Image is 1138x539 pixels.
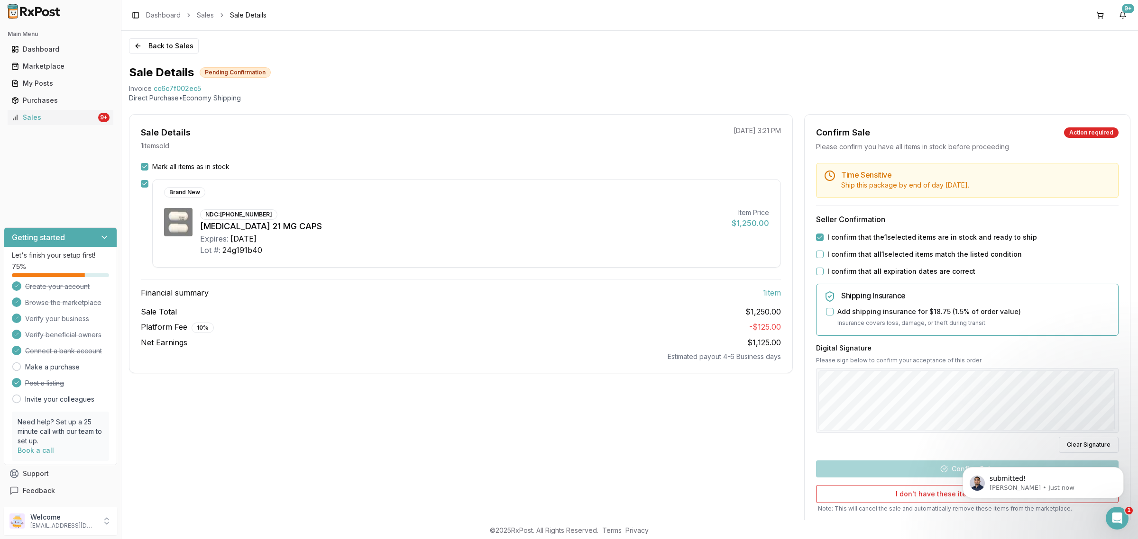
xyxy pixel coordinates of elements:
[8,75,113,92] a: My Posts
[732,208,769,217] div: Item Price
[30,512,96,522] p: Welcome
[129,65,194,80] h1: Sale Details
[25,330,101,340] span: Verify beneficial owners
[4,4,64,19] img: RxPost Logo
[129,84,152,93] div: Invoice
[200,209,277,220] div: NDC: [PHONE_NUMBER]
[816,343,1119,353] h3: Digital Signature
[4,465,117,482] button: Support
[11,45,110,54] div: Dashboard
[192,323,214,333] div: 10 %
[837,318,1110,328] p: Insurance covers loss, damage, or theft during transit.
[25,346,102,356] span: Connect a bank account
[25,282,90,291] span: Create your account
[11,113,96,122] div: Sales
[8,58,113,75] a: Marketplace
[164,187,205,198] div: Brand New
[146,10,181,20] a: Dashboard
[827,267,975,276] label: I confirm that all expiration dates are correct
[25,395,94,404] a: Invite your colleagues
[841,292,1110,299] h5: Shipping Insurance
[841,171,1110,179] h5: Time Sensitive
[222,244,262,256] div: 24g191b40
[141,337,187,348] span: Net Earnings
[837,307,1021,316] label: Add shipping insurance for $18.75 ( 1.5 % of order value)
[23,486,55,495] span: Feedback
[230,10,266,20] span: Sale Details
[200,244,220,256] div: Lot #:
[141,321,214,333] span: Platform Fee
[129,93,1130,103] p: Direct Purchase • Economy Shipping
[129,38,199,54] button: Back to Sales
[1059,437,1119,453] button: Clear Signature
[12,251,109,260] p: Let's finish your setup first!
[141,352,781,361] div: Estimated payout 4-6 Business days
[11,79,110,88] div: My Posts
[12,232,65,243] h3: Getting started
[152,162,229,171] label: Mark all items as in stock
[763,287,781,298] span: 1 item
[4,110,117,125] button: Sales9+
[749,322,781,332] span: - $125.00
[8,109,113,126] a: Sales9+
[4,93,117,108] button: Purchases
[8,30,113,38] h2: Main Menu
[734,126,781,135] p: [DATE] 3:21 PM
[948,447,1138,513] iframe: Intercom notifications message
[12,262,26,271] span: 75 %
[8,92,113,109] a: Purchases
[816,142,1119,152] div: Please confirm you have all items in stock before proceeding
[11,96,110,105] div: Purchases
[230,233,257,244] div: [DATE]
[8,41,113,58] a: Dashboard
[4,42,117,57] button: Dashboard
[25,378,64,388] span: Post a listing
[732,217,769,229] div: $1,250.00
[1106,507,1129,530] iframe: Intercom live chat
[9,513,25,529] img: User avatar
[625,526,649,534] a: Privacy
[827,250,1022,259] label: I confirm that all 1 selected items match the listed condition
[18,446,54,454] a: Book a call
[200,220,724,233] div: [MEDICAL_DATA] 21 MG CAPS
[816,505,1119,512] p: Note: This will cancel the sale and automatically remove these items from the marketplace.
[25,362,80,372] a: Make a purchase
[30,522,96,530] p: [EMAIL_ADDRESS][DOMAIN_NAME]
[827,233,1037,242] label: I confirm that the 1 selected items are in stock and ready to ship
[4,482,117,499] button: Feedback
[141,306,177,317] span: Sale Total
[1064,127,1119,138] div: Action required
[816,126,870,139] div: Confirm Sale
[18,417,103,446] p: Need help? Set up a 25 minute call with our team to set up.
[98,113,110,122] div: 9+
[1125,507,1133,514] span: 1
[816,357,1119,364] p: Please sign below to confirm your acceptance of this order
[25,314,89,323] span: Verify your business
[11,62,110,71] div: Marketplace
[747,338,781,347] span: $1,125.00
[25,298,101,307] span: Browse the marketplace
[200,233,229,244] div: Expires:
[745,306,781,317] span: $1,250.00
[841,181,969,189] span: Ship this package by end of day [DATE] .
[816,485,1119,503] button: I don't have these items available anymore
[141,126,191,139] div: Sale Details
[164,208,193,236] img: Caplyta 21 MG CAPS
[1115,8,1130,23] button: 9+
[141,141,169,151] p: 1 item sold
[141,287,209,298] span: Financial summary
[1122,4,1134,13] div: 9+
[154,84,201,93] span: cc6c7f002ec5
[146,10,266,20] nav: breadcrumb
[602,526,622,534] a: Terms
[197,10,214,20] a: Sales
[816,214,1119,225] h3: Seller Confirmation
[4,76,117,91] button: My Posts
[4,59,117,74] button: Marketplace
[200,67,271,78] div: Pending Confirmation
